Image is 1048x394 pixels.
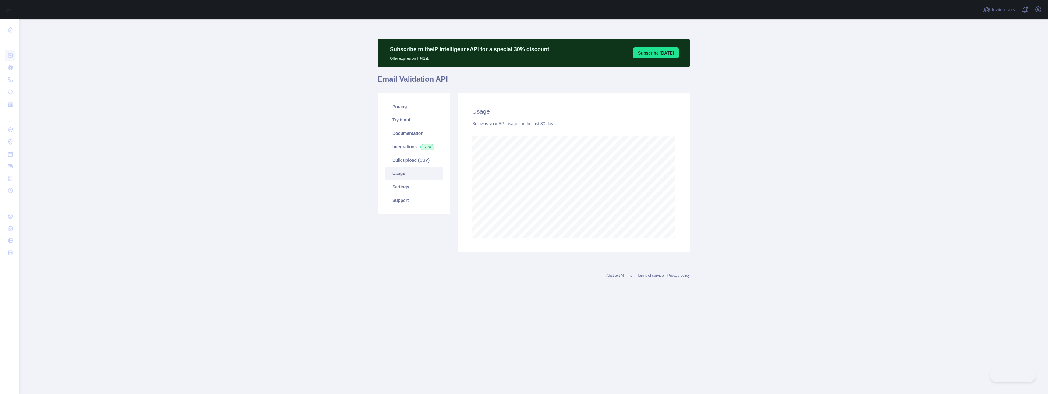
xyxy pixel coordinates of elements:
span: New [420,144,434,150]
h2: Usage [472,107,675,116]
a: Settings [385,180,443,194]
a: Abstract API Inc. [607,273,634,278]
iframe: Toggle Customer Support [990,369,1036,382]
a: Pricing [385,100,443,113]
a: Bulk upload (CSV) [385,153,443,167]
div: ... [5,197,15,209]
a: Usage [385,167,443,180]
a: Support [385,194,443,207]
button: Subscribe [DATE] [633,47,679,58]
a: Integrations New [385,140,443,153]
div: ... [5,37,15,49]
a: Privacy policy [667,273,690,278]
h1: Email Validation API [378,74,690,89]
p: Offer expires on 十月 1st. [390,54,549,61]
div: Below is your API usage for the last 30 days [472,121,675,127]
div: ... [5,111,15,123]
a: Documentation [385,127,443,140]
p: Subscribe to the IP Intelligence API for a special 30 % discount [390,45,549,54]
a: Try it out [385,113,443,127]
button: Invite users [982,5,1016,15]
a: Terms of service [637,273,664,278]
span: Invite users [992,6,1015,13]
